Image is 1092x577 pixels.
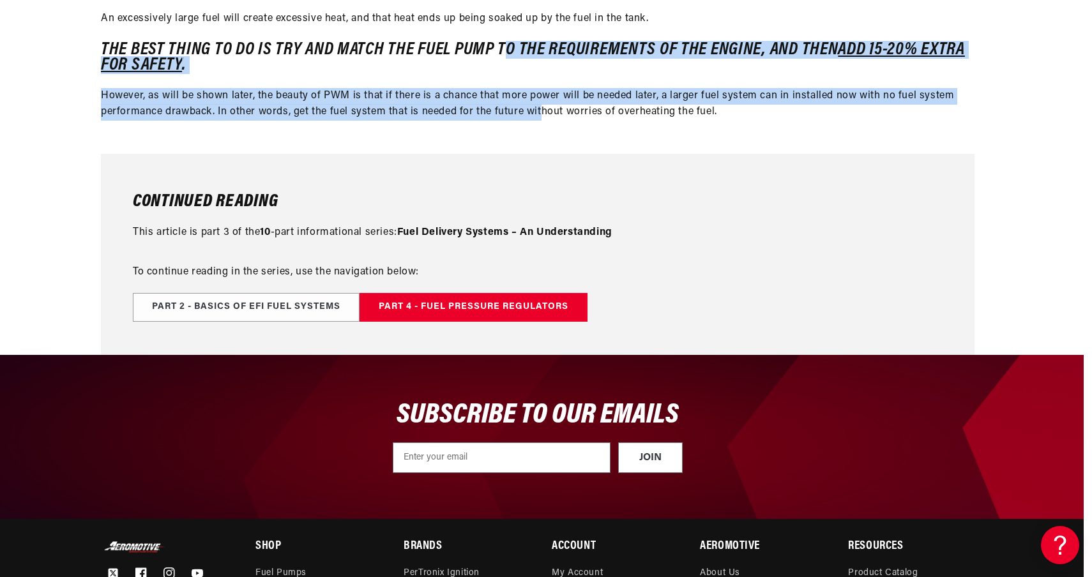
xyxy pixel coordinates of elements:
[397,227,612,237] strong: Fuel Delivery Systems – An Understanding
[101,11,974,27] p: An excessively large fuel will create excessive heat, and that heat ends up being soaked up by th...
[260,227,270,237] strong: 10
[101,88,974,121] p: However, as will be shown later, the beauty of PWM is that if there is a chance that more power w...
[101,41,838,59] strong: The best thing to do is try and match the fuel pump to the requirements of the engine, and then
[101,41,965,75] strong: add 15-20% extra for safety
[618,442,683,473] button: JOIN
[133,293,360,322] a: Part 2 - Basics of EFI Fuel Systems
[103,541,167,553] img: Aeromotive
[393,442,610,473] input: Enter your email
[101,264,974,294] p: To continue reading in the series, use the navigation below:
[360,293,588,322] a: Part 4 - Fuel Pressure Regulators
[101,225,974,254] p: This article is part 3 of the -part informational series:
[101,194,974,210] h2: Continued Reading
[397,401,679,430] span: SUBSCRIBE TO OUR EMAILS
[182,56,186,74] strong: .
